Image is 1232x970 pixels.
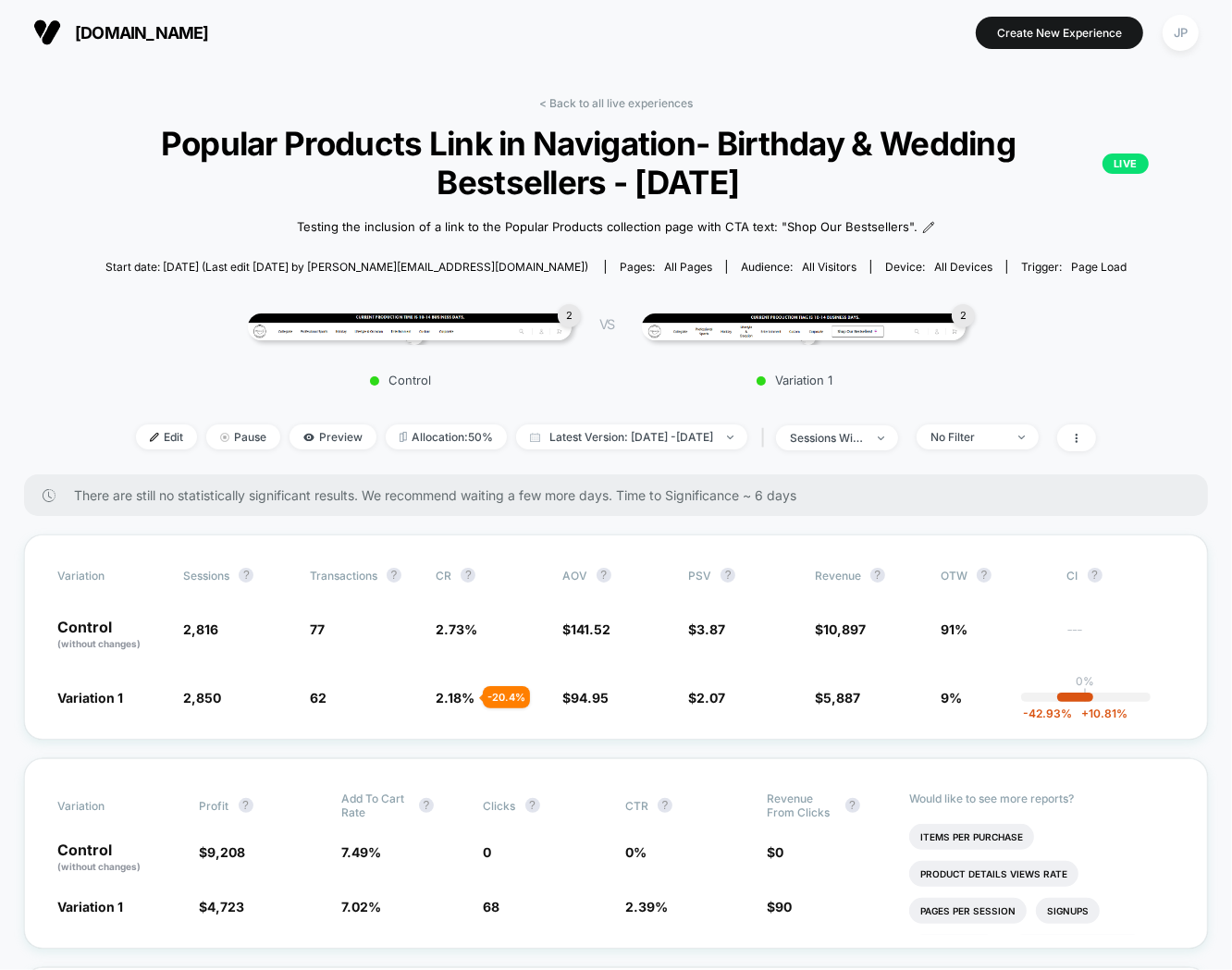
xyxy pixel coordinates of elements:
button: ? [845,798,860,813]
button: Create New Experience [976,17,1143,49]
span: Revenue From Clicks [768,792,836,819]
span: AOV [562,569,587,583]
img: end [878,436,884,440]
img: Control main [248,313,572,341]
span: 62 [310,690,326,706]
button: ? [419,798,434,813]
span: Transactions [310,569,377,583]
span: Preview [290,424,376,449]
span: Edit [136,424,197,449]
li: Items Per Purchase [909,824,1034,850]
span: $ [688,621,725,637]
span: Variation 1 [57,690,123,706]
div: - 20.4 % [483,686,530,708]
span: Add To Cart Rate [341,792,410,819]
div: Trigger: [1021,260,1127,274]
p: LIVE [1103,153,1149,174]
span: PSV [688,569,711,583]
span: CTR [625,799,648,813]
div: JP [1163,15,1199,51]
span: $ [562,690,609,706]
span: 10,897 [823,621,866,637]
span: 68 [484,899,500,915]
span: 9% [941,690,962,706]
span: $ [768,844,784,860]
button: ? [461,568,475,583]
img: calendar [530,433,540,442]
button: ? [239,568,253,583]
button: ? [525,798,540,813]
span: 2,850 [183,690,221,706]
div: sessions with impression [790,431,864,445]
span: 94.95 [571,690,609,706]
img: Visually logo [33,18,61,46]
p: Would like to see more reports? [909,792,1175,805]
img: Variation 1 main [642,313,966,341]
p: | [1084,688,1088,702]
span: Pause [206,424,280,449]
span: 9,208 [208,844,246,860]
span: Testing the inclusion of a link to the Popular Products collection page with CTA text: "Shop Our ... [297,218,918,237]
span: $ [815,621,866,637]
span: $ [688,690,725,706]
span: Profit [200,799,229,813]
span: Sessions [183,569,229,583]
span: 2.07 [696,690,725,706]
span: Device: [870,260,1006,274]
button: ? [721,568,735,583]
button: ? [658,798,672,813]
span: 7.02 % [341,899,381,915]
div: No Filter [930,430,1004,444]
span: 141.52 [571,621,610,637]
span: CR [436,569,451,583]
img: end [727,436,733,439]
p: Control [239,373,562,387]
span: -42.93 % [1023,706,1072,720]
span: Clicks [484,799,516,813]
span: 2.18 % [436,690,474,706]
button: JP [1157,14,1204,52]
span: 7.49 % [341,844,381,860]
span: CI [1067,568,1169,583]
p: Control [57,842,181,874]
li: Product Details Views Rate [909,861,1078,887]
span: OTW [941,568,1042,583]
span: 2.73 % [436,621,477,637]
span: 2.39 % [625,899,668,915]
span: 0 % [625,844,647,860]
img: end [220,433,229,442]
span: 5,887 [823,690,860,706]
span: $ [200,844,246,860]
span: Variation [57,792,159,819]
span: Latest Version: [DATE] - [DATE] [516,424,747,449]
div: 2 [558,304,581,327]
span: Revenue [815,569,861,583]
span: Start date: [DATE] (Last edit [DATE] by [PERSON_NAME][EMAIL_ADDRESS][DOMAIN_NAME]) [105,260,588,274]
span: Popular Products Link in Navigation- Birthday & Wedding Bestsellers - [DATE] [83,124,1149,202]
span: --- [1067,624,1175,651]
span: 0 [484,844,492,860]
span: 77 [310,621,325,637]
p: Control [57,620,165,651]
img: edit [150,433,159,442]
span: Allocation: 50% [386,424,507,449]
span: $ [768,899,793,915]
img: end [1018,436,1025,439]
span: 0 [776,844,784,860]
p: Variation 1 [633,373,956,387]
span: 2,816 [183,621,218,637]
button: [DOMAIN_NAME] [28,18,215,47]
span: Variation 1 [57,899,123,915]
button: ? [977,568,992,583]
span: $ [200,899,245,915]
span: (without changes) [57,861,141,872]
button: ? [1088,568,1103,583]
div: Pages: [620,260,712,274]
span: 3.87 [696,621,725,637]
span: $ [562,621,610,637]
span: $ [815,690,860,706]
p: 0% [1077,674,1095,688]
div: Audience: [741,260,856,274]
li: Signups [1036,898,1100,924]
img: rebalance [400,432,407,442]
